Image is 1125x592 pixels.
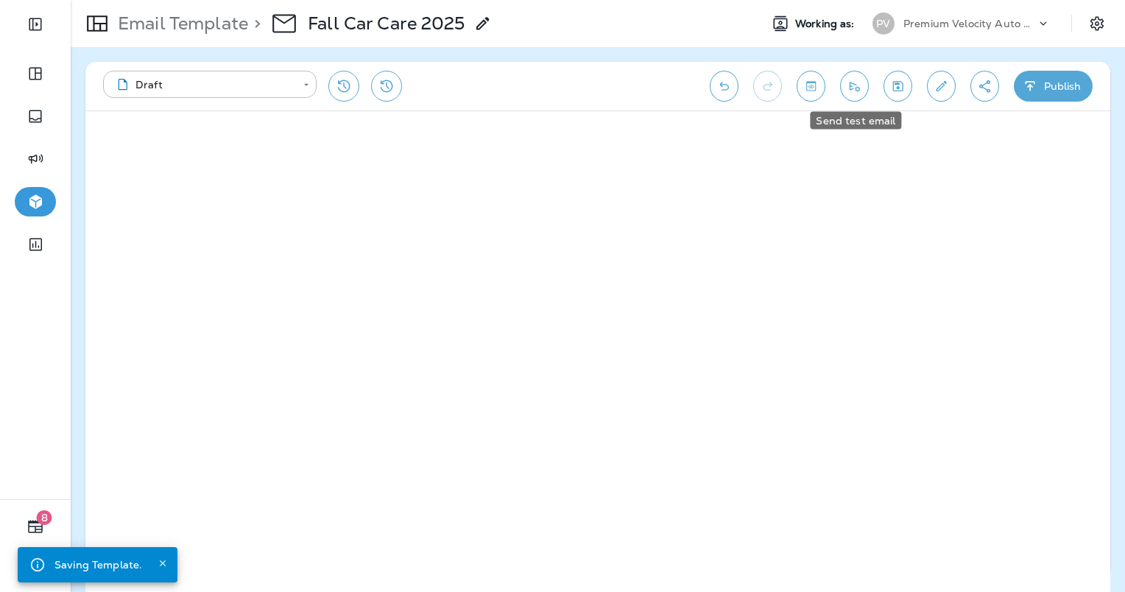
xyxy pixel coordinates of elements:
button: Expand Sidebar [15,10,56,39]
span: Working as: [795,18,858,30]
button: Restore from previous version [328,71,359,102]
div: Draft [113,77,293,92]
button: Settings [1084,10,1110,37]
p: Fall Car Care 2025 [308,13,465,35]
p: Email Template [112,13,248,35]
p: Premium Velocity Auto dba Jiffy Lube [903,18,1036,29]
p: > [248,13,261,35]
button: Publish [1014,71,1093,102]
button: 8 [15,512,56,541]
button: Create a Shareable Preview Link [970,71,999,102]
button: Edit details [927,71,956,102]
button: Undo [710,71,738,102]
button: Close [154,554,172,572]
button: Toggle preview [797,71,825,102]
div: Send test email [810,112,901,130]
button: Save [884,71,912,102]
div: PV [872,13,895,35]
button: Send test email [840,71,869,102]
button: View Changelog [371,71,402,102]
div: Saving Template. [54,552,142,578]
span: 8 [37,510,52,525]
